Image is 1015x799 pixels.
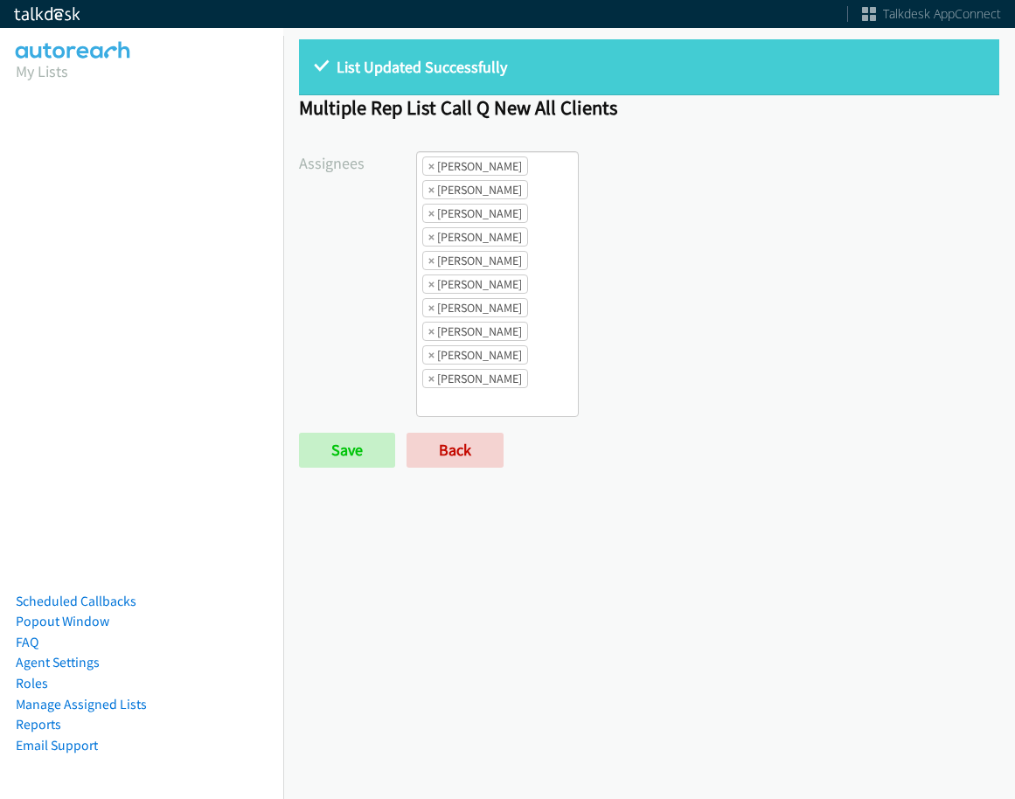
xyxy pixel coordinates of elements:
li: Charles Ross [422,251,528,270]
li: Abigail Odhiambo [422,156,528,176]
li: Jordan Stehlik [422,298,528,317]
a: FAQ [16,634,38,650]
li: Trevonna Lancaster [422,369,528,388]
span: × [428,181,435,198]
span: × [428,252,435,269]
a: Manage Assigned Lists [16,696,147,712]
iframe: Resource Center [964,330,1015,469]
p: List Updated Successfully [315,55,984,79]
h1: Multiple Rep List Call Q New All Clients [299,95,999,120]
a: Agent Settings [16,654,100,670]
span: × [428,275,435,293]
a: Scheduled Callbacks [16,593,136,609]
li: Alana Ruiz [422,180,528,199]
li: Rodnika Murphy [422,322,528,341]
a: Popout Window [16,613,109,629]
a: Email Support [16,737,98,754]
span: × [428,228,435,246]
a: Reports [16,716,61,733]
a: Talkdesk AppConnect [862,5,1001,23]
span: × [428,205,435,222]
span: × [428,299,435,316]
input: Save [299,433,395,468]
span: × [428,323,435,340]
span: × [428,346,435,364]
li: Amber Ramos [422,204,528,223]
li: Tatiana Medina [422,345,528,365]
li: Daquaya Johnson [422,274,528,294]
a: My Lists [16,61,68,81]
li: Cathy Shahan [422,227,528,247]
span: × [428,370,435,387]
span: × [428,157,435,175]
a: Roles [16,675,48,691]
a: Back [407,433,504,468]
label: Assignees [299,151,416,175]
